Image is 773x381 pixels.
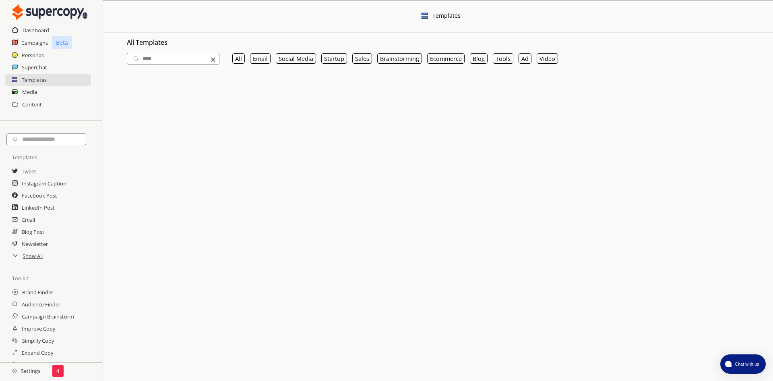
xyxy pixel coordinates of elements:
[22,359,65,371] a: Audience Changer
[22,61,47,73] a: SuperChat
[22,49,44,61] a: Personas
[22,310,74,323] a: Campaign Brainstorm
[22,165,36,177] a: Tweet
[352,53,372,64] button: Sales
[377,53,422,64] button: Brainstorming
[250,53,271,64] button: Email
[232,53,245,64] button: All
[210,56,217,65] button: Close
[22,286,53,298] a: Brand Finder
[22,226,44,238] a: Blog Post
[22,177,66,189] a: Instagram Caption
[321,53,347,64] button: Startup
[22,335,54,347] a: Simplify Copy
[427,53,465,64] button: Ecommerce
[12,369,17,373] img: Close
[720,354,766,374] button: atlas-launcher
[22,298,60,310] a: Audience Finder
[127,36,749,48] h3: All Templates
[22,238,48,250] a: Newsletter
[210,56,217,63] img: Close
[470,53,488,64] button: Blog
[432,12,461,21] div: Templates
[22,347,53,359] a: Expand Copy
[732,361,761,367] span: Chat with us
[56,368,60,374] p: 4
[23,250,43,262] a: Show All
[22,214,35,226] a: Email
[22,86,37,98] a: Media
[23,24,49,36] a: Dashboard
[22,323,55,335] a: Improve Copy
[12,4,87,20] img: Close
[22,98,42,110] a: Content
[22,189,57,202] a: Facebook Post
[493,53,513,64] button: Tools
[421,12,428,19] img: Close
[276,53,316,64] button: Social Media
[22,74,47,86] a: Templates
[22,202,55,214] a: LinkedIn Post
[52,36,72,49] p: Beta
[21,37,48,49] a: Campaigns
[519,53,531,64] button: Ad
[537,53,558,64] button: Video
